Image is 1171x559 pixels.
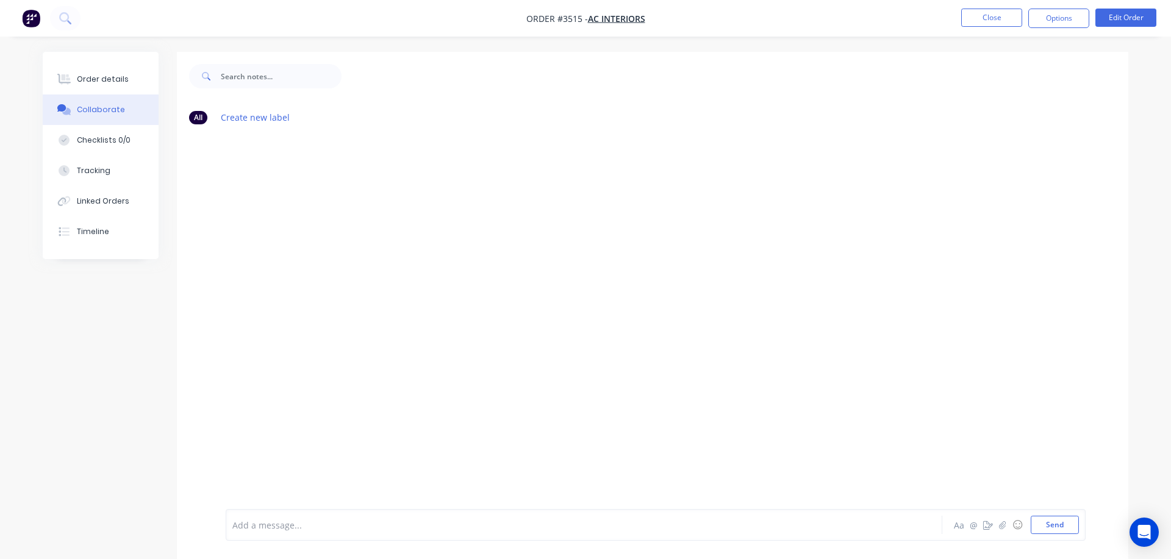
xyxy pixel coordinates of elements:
div: Linked Orders [77,196,129,207]
div: Order details [77,74,129,85]
div: Collaborate [77,104,125,115]
button: Edit Order [1095,9,1156,27]
button: @ [966,518,981,532]
button: Aa [951,518,966,532]
div: Tracking [77,165,110,176]
div: Open Intercom Messenger [1130,518,1159,547]
a: AC Interiors [588,13,645,24]
button: Order details [43,64,159,94]
button: Collaborate [43,94,159,125]
div: All [189,111,207,124]
button: Tracking [43,155,159,186]
img: Factory [22,9,40,27]
button: Timeline [43,216,159,247]
div: Checklists 0/0 [77,135,131,146]
input: Search notes... [221,64,342,88]
button: Checklists 0/0 [43,125,159,155]
div: Timeline [77,226,109,237]
button: Send [1031,516,1079,534]
button: Create new label [215,109,296,126]
button: Close [961,9,1022,27]
button: Options [1028,9,1089,28]
button: Linked Orders [43,186,159,216]
button: ☺ [1010,518,1025,532]
span: Order #3515 - [526,13,588,24]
